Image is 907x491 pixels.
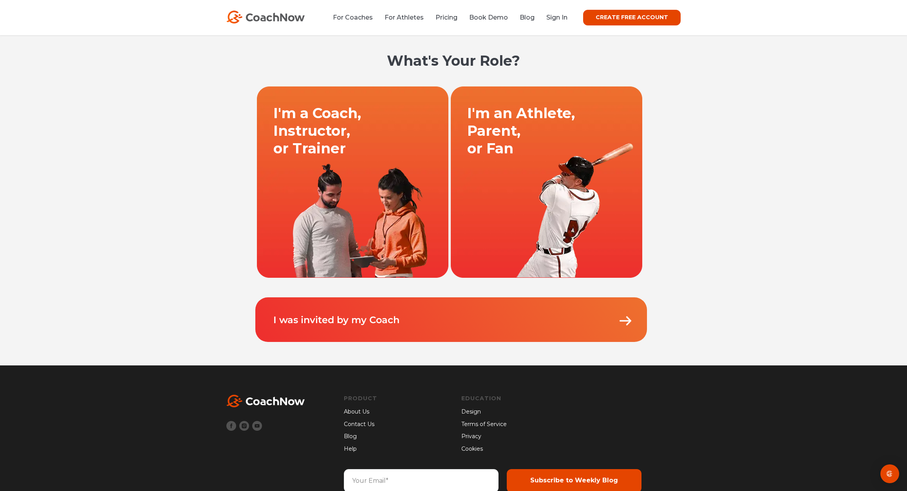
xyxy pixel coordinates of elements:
a: Design [461,408,563,416]
a: For Athletes [385,14,424,21]
a: CREATE FREE ACCOUNT [583,10,681,25]
a: Education [461,395,563,402]
a: About Us [344,408,377,416]
a: Book Demo [469,14,508,21]
img: Arrow.png [618,313,633,329]
a: Contact Us [344,420,377,429]
img: Youtube [252,421,262,431]
a: Terms of Service [461,420,563,429]
img: White CoachNow Logo [226,395,305,407]
a: I was invited by my Coach [273,314,399,326]
a: Blog [344,432,377,441]
a: Privacy [461,432,563,441]
a: Product [344,395,377,402]
img: CoachNow Logo [226,11,305,23]
img: Instagram [239,421,249,431]
a: Blog [520,14,535,21]
a: For Coaches [333,14,373,21]
div: Open Intercom Messenger [880,464,899,483]
a: Sign In [546,14,567,21]
a: Pricing [435,14,457,21]
a: Help [344,445,377,453]
div: Navigation Menu [344,395,377,453]
div: Navigation Menu [461,395,563,453]
a: Cookies [461,445,563,453]
img: Facebook [226,421,236,431]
